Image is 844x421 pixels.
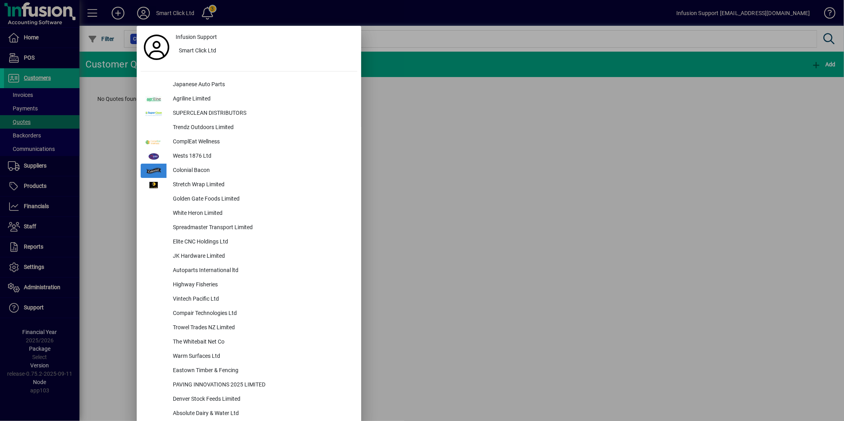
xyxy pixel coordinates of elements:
[176,33,217,41] span: Infusion Support
[141,392,357,407] button: Denver Stock Feeds Limited
[166,178,357,192] div: Stretch Wrap Limited
[166,264,357,278] div: Autoparts International ltd
[141,321,357,335] button: Trowel Trades NZ Limited
[166,321,357,335] div: Trowel Trades NZ Limited
[166,235,357,249] div: Elite CNC Holdings Ltd
[172,30,357,44] a: Infusion Support
[141,207,357,221] button: White Heron Limited
[166,207,357,221] div: White Heron Limited
[172,44,357,58] button: Smart Click Ltd
[141,264,357,278] button: Autoparts International ltd
[166,135,357,149] div: ComplEat Wellness
[141,364,357,378] button: Eastown Timber & Fencing
[166,221,357,235] div: Spreadmaster Transport Limited
[141,292,357,307] button: Vintech Pacific Ltd
[141,40,172,54] a: Profile
[166,149,357,164] div: Wests 1876 Ltd
[166,307,357,321] div: Compair Technologies Ltd
[166,378,357,392] div: PAVING INNOVATIONS 2025 LIMITED
[141,335,357,350] button: The Whitebait Net Co
[141,192,357,207] button: Golden Gate Foods Limited
[141,135,357,149] button: ComplEat Wellness
[166,364,357,378] div: Eastown Timber & Fencing
[141,278,357,292] button: Highway Fisheries
[166,92,357,106] div: Agriline Limited
[166,407,357,421] div: Absolute Dairy & Water Ltd
[141,164,357,178] button: Colonial Bacon
[141,121,357,135] button: Trendz Outdoors Limited
[141,407,357,421] button: Absolute Dairy & Water Ltd
[141,106,357,121] button: SUPERCLEAN DISTRIBUTORS
[166,164,357,178] div: Colonial Bacon
[141,178,357,192] button: Stretch Wrap Limited
[166,121,357,135] div: Trendz Outdoors Limited
[141,149,357,164] button: Wests 1876 Ltd
[141,78,357,92] button: Japanese Auto Parts
[166,78,357,92] div: Japanese Auto Parts
[166,335,357,350] div: The Whitebait Net Co
[166,350,357,364] div: Warm Surfaces Ltd
[141,249,357,264] button: JK Hardware Limited
[166,278,357,292] div: Highway Fisheries
[141,307,357,321] button: Compair Technologies Ltd
[141,92,357,106] button: Agriline Limited
[166,292,357,307] div: Vintech Pacific Ltd
[166,392,357,407] div: Denver Stock Feeds Limited
[166,106,357,121] div: SUPERCLEAN DISTRIBUTORS
[166,192,357,207] div: Golden Gate Foods Limited
[141,350,357,364] button: Warm Surfaces Ltd
[166,249,357,264] div: JK Hardware Limited
[141,221,357,235] button: Spreadmaster Transport Limited
[141,378,357,392] button: PAVING INNOVATIONS 2025 LIMITED
[141,235,357,249] button: Elite CNC Holdings Ltd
